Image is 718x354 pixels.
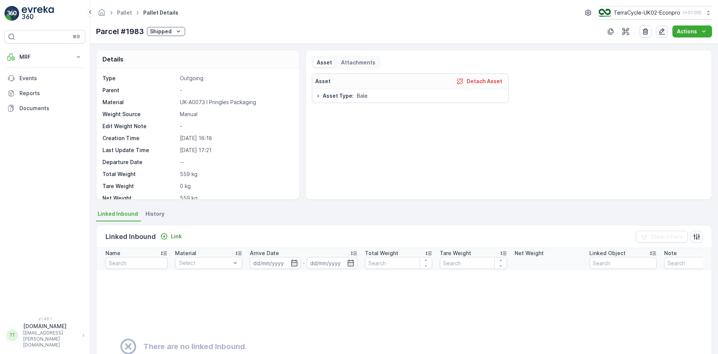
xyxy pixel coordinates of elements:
[19,75,82,82] p: Events
[315,78,331,85] p: Asset
[180,87,291,94] p: -
[102,158,177,166] p: Departure Date
[102,87,177,94] p: Parent
[341,59,375,66] p: Attachments
[664,249,677,257] p: Note
[105,232,156,242] p: Linked Inbound
[180,158,291,166] p: --
[171,233,182,240] p: Link
[180,146,291,154] p: [DATE] 17:21
[22,6,54,21] img: logo_light-DOdMpM7g.png
[672,25,712,37] button: Actions
[467,78,502,85] p: Detach Asset
[365,249,398,257] p: Total Weight
[105,249,120,257] p: Name
[589,257,657,269] input: Search
[250,249,279,257] p: Arrive Date
[145,210,165,218] span: History
[144,341,247,352] h2: There are no linked Inbound.
[440,249,471,257] p: Tare Weight
[307,257,358,269] input: dd/mm/yyyy
[4,49,85,64] button: MRF
[323,92,354,100] span: Asset Type :
[4,101,85,116] a: Documents
[440,257,507,269] input: Search
[23,330,79,348] p: [EMAIL_ADDRESS][PERSON_NAME][DOMAIN_NAME]
[4,317,85,321] span: v 1.48.1
[180,99,291,106] p: UK-A0073 I Pringles Packaging
[4,323,85,348] button: TT[DOMAIN_NAME][EMAIL_ADDRESS][PERSON_NAME][DOMAIN_NAME]
[515,249,544,257] p: Net Weight
[250,257,301,269] input: dd/mm/yyyy
[147,27,185,36] button: Shipped
[180,170,291,178] p: 559 kg
[683,10,702,16] p: ( +01:00 )
[102,134,177,142] p: Creation Time
[180,75,291,82] p: Outgoing
[180,194,291,202] p: 559 kg
[102,75,177,82] p: Type
[453,77,505,86] button: Detach Asset
[651,233,683,240] p: Clear Filters
[102,170,177,178] p: Total Weight
[357,92,368,100] span: Bale
[180,111,291,118] p: Manual
[19,105,82,112] p: Documents
[6,329,18,341] div: TT
[102,182,177,190] p: Tare Weight
[23,323,79,330] p: [DOMAIN_NAME]
[117,9,132,16] a: Pallet
[142,9,180,16] span: Pallet Details
[303,258,305,267] p: -
[102,194,177,202] p: Net Weight
[180,122,291,130] p: -
[4,71,85,86] a: Events
[636,231,688,243] button: Clear Filters
[98,210,138,218] span: Linked Inbound
[677,28,697,35] p: Actions
[19,53,70,61] p: MRF
[365,257,432,269] input: Search
[102,122,177,130] p: Edit Weight Note
[614,9,680,16] p: TerraCycle-UK02-Econpro
[4,6,19,21] img: logo
[599,9,611,17] img: terracycle_logo_wKaHoWT.png
[589,249,626,257] p: Linked Object
[96,26,144,37] p: Parcel #1983
[175,249,196,257] p: Material
[180,134,291,142] p: [DATE] 16:18
[157,232,185,241] button: Link
[102,99,177,106] p: Material
[180,182,291,190] p: 0 kg
[4,86,85,101] a: Reports
[102,55,123,64] p: Details
[98,11,106,18] a: Homepage
[19,90,82,97] p: Reports
[599,6,712,19] button: TerraCycle-UK02-Econpro(+01:00)
[317,59,332,66] p: Asset
[105,257,168,269] input: Search
[102,146,177,154] p: Last Update Time
[179,259,231,267] p: Select
[73,34,80,40] p: ⌘B
[150,28,172,35] p: Shipped
[102,111,177,118] p: Weight Source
